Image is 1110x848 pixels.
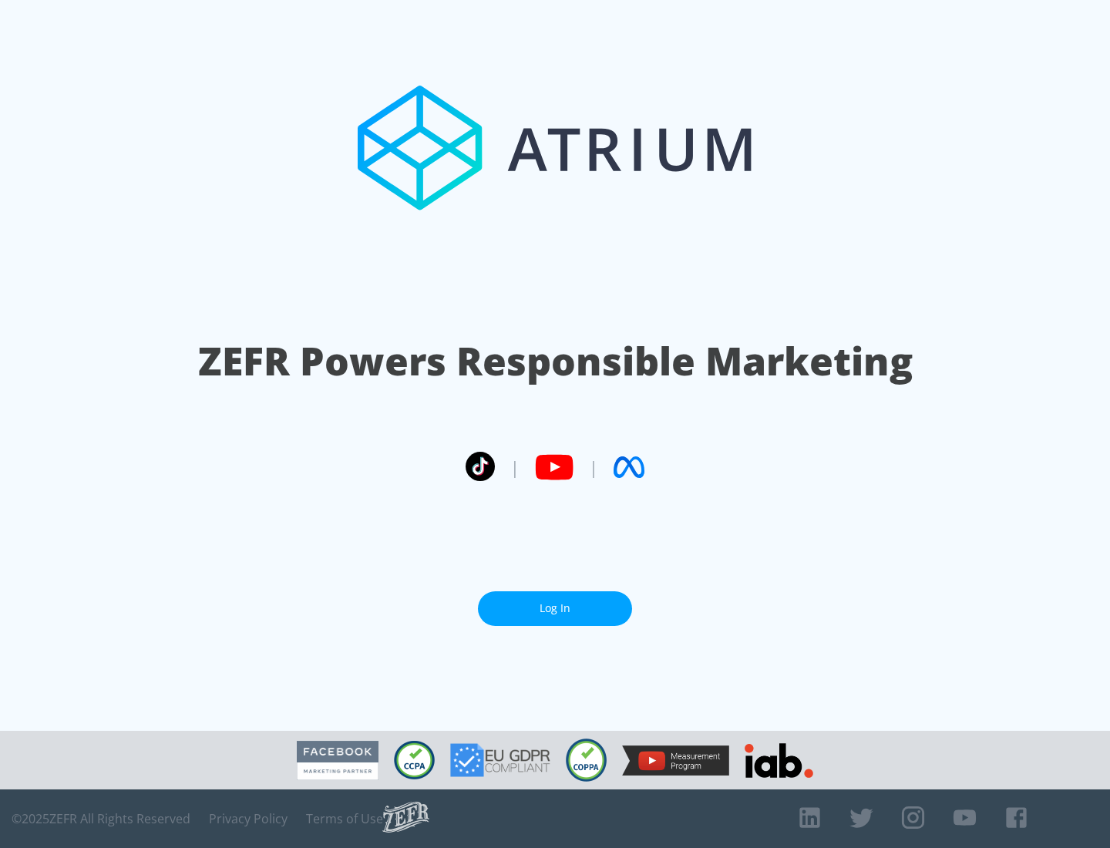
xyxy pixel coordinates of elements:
a: Terms of Use [306,811,383,826]
span: | [510,456,520,479]
img: GDPR Compliant [450,743,550,777]
img: CCPA Compliant [394,741,435,779]
a: Log In [478,591,632,626]
span: © 2025 ZEFR All Rights Reserved [12,811,190,826]
h1: ZEFR Powers Responsible Marketing [198,335,913,388]
img: COPPA Compliant [566,739,607,782]
img: IAB [745,743,813,778]
span: | [589,456,598,479]
img: Facebook Marketing Partner [297,741,378,780]
a: Privacy Policy [209,811,288,826]
img: YouTube Measurement Program [622,745,729,776]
